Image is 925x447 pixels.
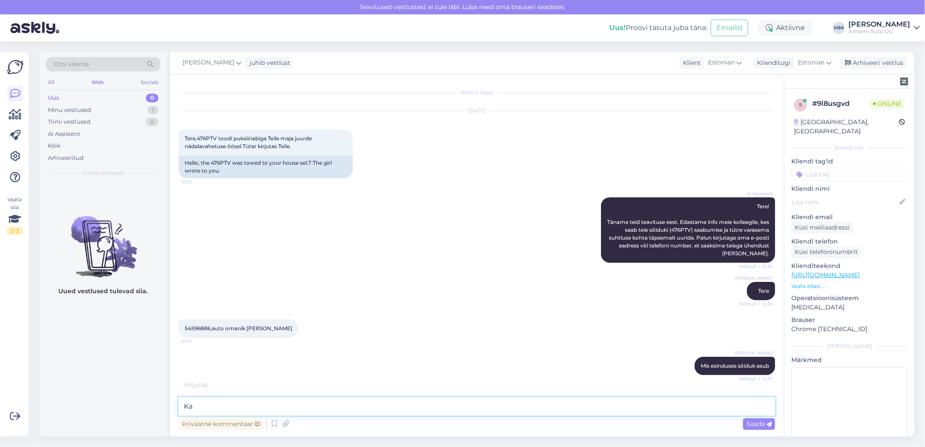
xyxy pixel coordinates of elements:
[208,381,209,389] span: .
[812,98,870,109] div: # 9l8usgvd
[791,237,908,246] p: Kliendi telefon
[791,246,861,258] div: Küsi telefoninumbrit
[791,222,853,234] div: Küsi meiliaadressi
[48,106,91,115] div: Minu vestlused
[182,58,234,68] span: [PERSON_NAME]
[146,118,159,126] div: 0
[833,22,845,34] div: MM
[185,325,292,332] span: 54596886,auto omanik [PERSON_NAME]
[848,21,920,35] a: [PERSON_NAME]Amserv Auto OÜ
[179,88,775,96] div: Vestlus algas
[146,94,159,102] div: 0
[246,58,290,68] div: juhib vestlust
[739,301,773,307] span: Nähtud ✓ 12:36
[791,157,908,166] p: Kliendi tag'id
[791,144,908,152] div: Kliendi info
[7,196,23,235] div: Vaata siia
[791,271,860,279] a: [URL][DOMAIN_NAME]
[83,169,124,177] span: Uued vestlused
[758,288,769,294] span: Tere
[794,118,899,136] div: [GEOGRAPHIC_DATA], [GEOGRAPHIC_DATA]
[179,397,775,416] textarea: Kas [PERSON_NAME]
[900,78,908,85] img: zendesk
[791,325,908,334] p: Chrome [TECHNICAL_ID]
[679,58,701,68] div: Klient
[759,20,812,36] div: Aktiivne
[609,23,707,33] div: Proovi tasuta juba täna:
[840,57,907,69] div: Arhiveeri vestlus
[181,179,214,185] span: 12:36
[179,380,775,389] div: Kirjutab
[48,130,80,139] div: AI Assistent
[48,142,61,150] div: Kõik
[791,356,908,365] p: Märkmed
[791,282,908,290] p: Vaata edasi ...
[848,28,910,35] div: Amserv Auto OÜ
[54,60,89,69] span: Otsi kliente
[753,58,790,68] div: Klienditugi
[711,20,748,36] button: Emailid
[179,156,353,178] div: Hello, the 476PTV was towed to your house sel.T The girl wrote to you.
[708,58,735,68] span: Estonian
[7,59,24,75] img: Askly Logo
[739,263,773,270] span: Nähtud ✓ 12:36
[798,58,824,68] span: Estonian
[701,362,769,369] span: Mis esinduses sõiduk asub
[48,154,84,163] div: Arhiveeritud
[90,77,105,88] div: Web
[179,107,775,115] div: [DATE]
[148,106,159,115] div: 1
[799,102,802,108] span: 9
[791,342,908,350] div: [PERSON_NAME]
[791,184,908,193] p: Kliendi nimi
[139,77,160,88] div: Socials
[46,77,56,88] div: All
[791,213,908,222] p: Kliendi email
[791,315,908,325] p: Brauser
[791,261,908,271] p: Klienditeekond
[181,338,214,345] span: 12:37
[848,21,910,28] div: [PERSON_NAME]
[735,275,773,281] span: [PERSON_NAME]
[179,418,263,430] div: Privaatne kommentaar
[607,203,770,257] span: Tere! Täname teid teavituse eest. Edastame info meie kolleegile, kes saab teie sõiduki (476PTV) s...
[39,200,167,279] img: No chats
[746,420,772,428] span: Saada
[870,99,905,108] span: Online
[185,135,313,149] span: Tere,476PTV toodi puksiiriabiga Teile maja juurde nädalavahetuse öösel.Tütar kirjutas Teile.
[7,227,23,235] div: 2 / 3
[739,376,773,382] span: Nähtud ✓ 12:37
[740,190,773,197] span: AI Assistent
[59,287,148,296] p: Uued vestlused tulevad siia.
[791,294,908,303] p: Operatsioonisüsteem
[48,118,91,126] div: Tiimi vestlused
[791,168,908,181] input: Lisa tag
[609,24,626,32] b: Uus!
[791,303,908,312] p: [MEDICAL_DATA]
[735,350,773,356] span: [PERSON_NAME]
[792,197,898,207] input: Lisa nimi
[48,94,59,102] div: Uus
